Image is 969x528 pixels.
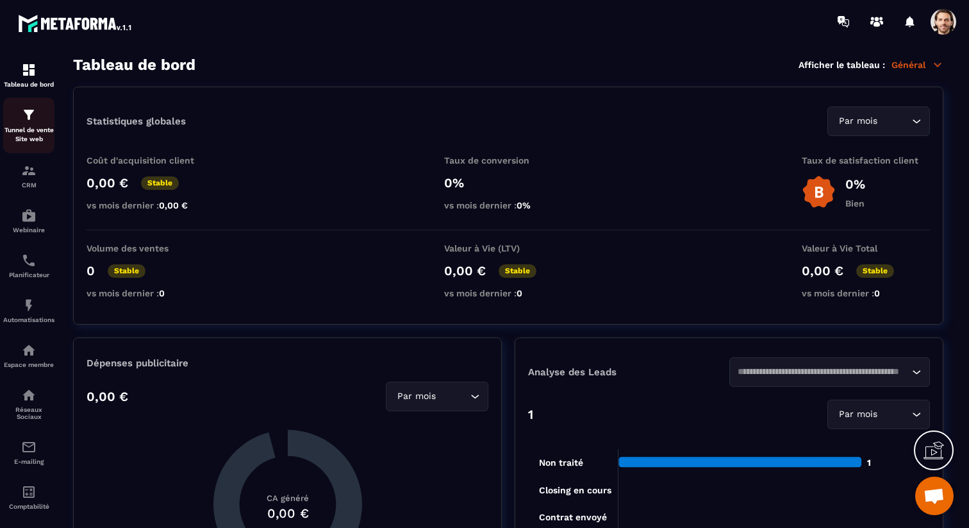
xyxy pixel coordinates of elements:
img: logo [18,12,133,35]
a: formationformationCRM [3,153,54,198]
p: 0% [845,176,865,192]
p: Taux de satisfaction client [802,155,930,166]
p: Taux de conversion [444,155,572,166]
tspan: Contrat envoyé [539,512,607,523]
p: 1 [528,407,533,422]
span: 0 [874,288,880,298]
span: 0 [159,288,165,298]
img: automations [21,208,37,223]
p: 0 [87,263,95,278]
p: vs mois dernier : [802,288,930,298]
p: vs mois dernier : [87,288,215,298]
span: 0% [517,200,531,210]
p: Automatisations [3,316,54,323]
img: automations [21,298,37,313]
a: automationsautomationsAutomatisations [3,288,54,333]
p: Analyse des Leads [528,366,729,378]
p: Planificateur [3,271,54,278]
div: Search for option [386,382,488,411]
h3: Tableau de bord [73,56,195,74]
a: automationsautomationsWebinaire [3,198,54,243]
img: accountant [21,484,37,500]
tspan: Non traité [539,457,583,468]
a: accountantaccountantComptabilité [3,475,54,520]
p: vs mois dernier : [444,200,572,210]
p: Général [891,59,943,71]
div: Search for option [827,106,930,136]
input: Search for option [880,407,909,422]
img: scheduler [21,253,37,268]
img: b-badge-o.b3b20ee6.svg [802,175,836,209]
a: formationformationTableau de bord [3,53,54,98]
img: formation [21,163,37,178]
p: 0,00 € [444,263,486,278]
a: schedulerschedulerPlanificateur [3,243,54,288]
p: 0,00 € [802,263,843,278]
p: Statistiques globales [87,115,186,127]
p: Stable [141,176,179,190]
p: vs mois dernier : [87,200,215,210]
img: email [21,439,37,455]
p: 0,00 € [87,175,128,191]
span: 0 [517,288,522,298]
img: formation [21,107,37,123]
p: Valeur à Vie (LTV) [444,243,572,253]
p: Stable [499,264,536,278]
span: Par mois [836,407,880,422]
a: automationsautomationsEspace membre [3,333,54,378]
p: Comptabilité [3,503,54,510]
span: Par mois [836,114,880,128]
img: automations [21,343,37,358]
p: Valeur à Vie Total [802,243,930,253]
input: Search for option [738,365,909,379]
span: Par mois [394,389,438,404]
p: E-mailing [3,458,54,465]
p: Réseaux Sociaux [3,406,54,420]
p: Dépenses publicitaire [87,357,488,369]
input: Search for option [438,389,467,404]
input: Search for option [880,114,909,128]
a: emailemailE-mailing [3,430,54,475]
p: vs mois dernier : [444,288,572,298]
p: Tableau de bord [3,81,54,88]
span: 0,00 € [159,200,188,210]
a: social-networksocial-networkRéseaux Sociaux [3,378,54,430]
p: Stable [108,264,145,278]
p: Tunnel de vente Site web [3,126,54,144]
p: Bien [845,198,865,209]
div: Search for option [827,400,930,429]
p: Afficher le tableau : [799,60,885,70]
p: 0,00 € [87,389,128,404]
img: social-network [21,387,37,403]
div: Search for option [729,357,931,387]
p: Volume des ventes [87,243,215,253]
p: Coût d'acquisition client [87,155,215,166]
a: Ouvrir le chat [915,477,954,515]
p: Espace membre [3,361,54,368]
a: formationformationTunnel de vente Site web [3,98,54,153]
tspan: Closing en cours [539,485,611,496]
img: formation [21,62,37,78]
p: Webinaire [3,226,54,234]
p: Stable [856,264,894,278]
p: 0% [444,175,572,191]
p: CRM [3,182,54,189]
